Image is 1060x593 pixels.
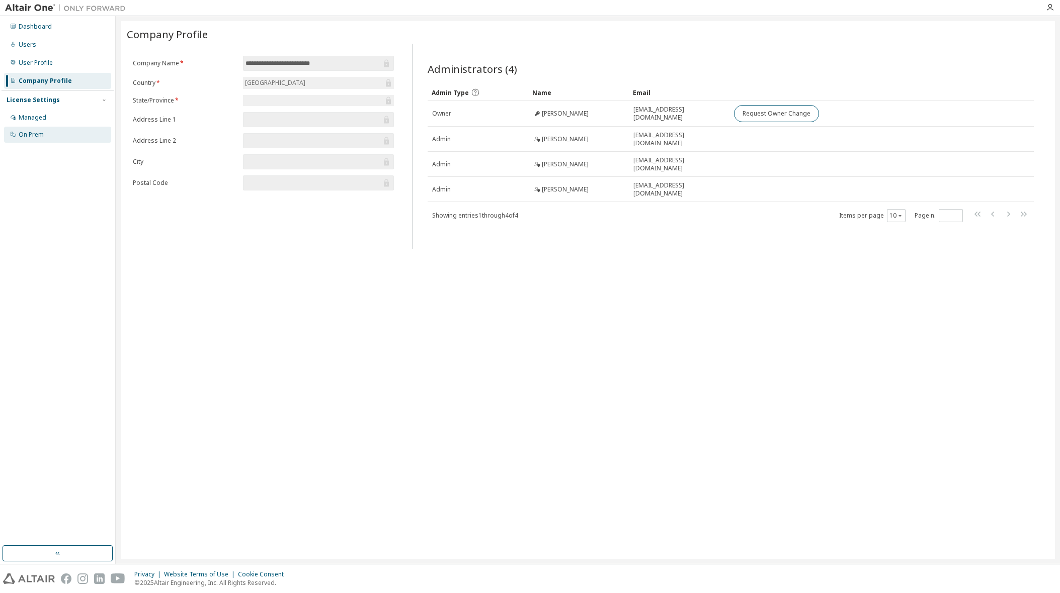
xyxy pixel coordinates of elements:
div: Users [19,41,36,49]
span: [EMAIL_ADDRESS][DOMAIN_NAME] [633,156,725,172]
img: facebook.svg [61,573,71,584]
img: linkedin.svg [94,573,105,584]
div: Cookie Consent [238,570,290,578]
span: Owner [432,110,451,118]
button: 10 [889,212,903,220]
span: [EMAIL_ADDRESS][DOMAIN_NAME] [633,106,725,122]
div: Privacy [134,570,164,578]
div: On Prem [19,131,44,139]
div: Website Terms of Use [164,570,238,578]
p: © 2025 Altair Engineering, Inc. All Rights Reserved. [134,578,290,587]
div: Dashboard [19,23,52,31]
span: Company Profile [127,27,208,41]
span: Items per page [839,209,906,222]
span: Admin [432,160,451,168]
img: instagram.svg [77,573,88,584]
span: [PERSON_NAME] [542,135,589,143]
span: Page n. [915,209,963,222]
label: City [133,158,237,166]
div: License Settings [7,96,60,104]
span: Admin [432,135,451,143]
div: [GEOGRAPHIC_DATA] [243,77,393,89]
span: [PERSON_NAME] [542,110,589,118]
img: Altair One [5,3,131,13]
span: [EMAIL_ADDRESS][DOMAIN_NAME] [633,181,725,197]
div: Email [633,84,725,101]
label: Company Name [133,59,237,67]
label: Country [133,79,237,87]
div: Managed [19,114,46,122]
span: Showing entries 1 through 4 of 4 [432,211,518,220]
label: Address Line 2 [133,137,237,145]
div: User Profile [19,59,53,67]
span: Admin [432,185,451,193]
img: youtube.svg [111,573,125,584]
img: altair_logo.svg [3,573,55,584]
div: [GEOGRAPHIC_DATA] [243,77,307,88]
span: [EMAIL_ADDRESS][DOMAIN_NAME] [633,131,725,147]
button: Request Owner Change [734,105,819,122]
label: Address Line 1 [133,116,237,124]
div: Name [532,84,625,101]
div: Company Profile [19,77,72,85]
span: [PERSON_NAME] [542,160,589,168]
span: Admin Type [432,88,469,97]
label: Postal Code [133,179,237,187]
span: Administrators (4) [428,62,517,76]
span: [PERSON_NAME] [542,185,589,193]
label: State/Province [133,96,237,105]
